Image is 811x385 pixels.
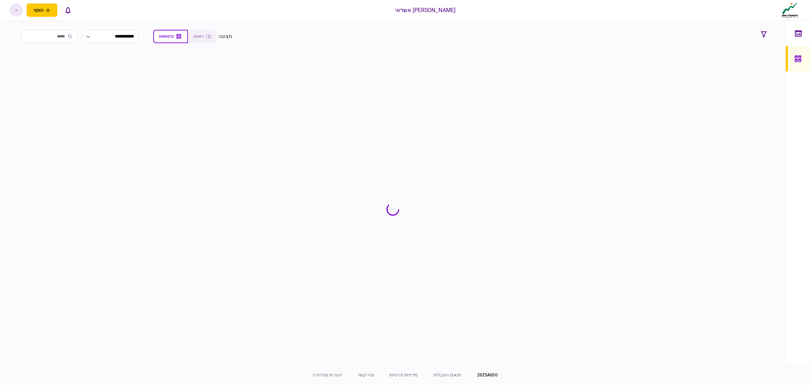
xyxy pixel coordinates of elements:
button: פתח רשימת התראות [61,3,74,17]
img: client company logo [781,2,799,18]
div: [PERSON_NAME] אשראי [395,6,456,14]
div: תצוגה [219,33,232,40]
button: י [10,3,23,17]
a: מדיניות פרטיות [389,372,418,377]
button: כרטיסיות [153,30,188,43]
button: רשימה [188,30,216,43]
button: פתח תפריט להוספת לקוח [27,3,57,17]
div: © 2025 AIO [469,372,498,378]
a: צרו קשר [357,372,374,377]
a: הערות מהדורה [313,372,342,377]
span: רשימה [193,34,204,39]
a: תנאים והגבלות [433,372,462,377]
span: כרטיסיות [159,34,174,39]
